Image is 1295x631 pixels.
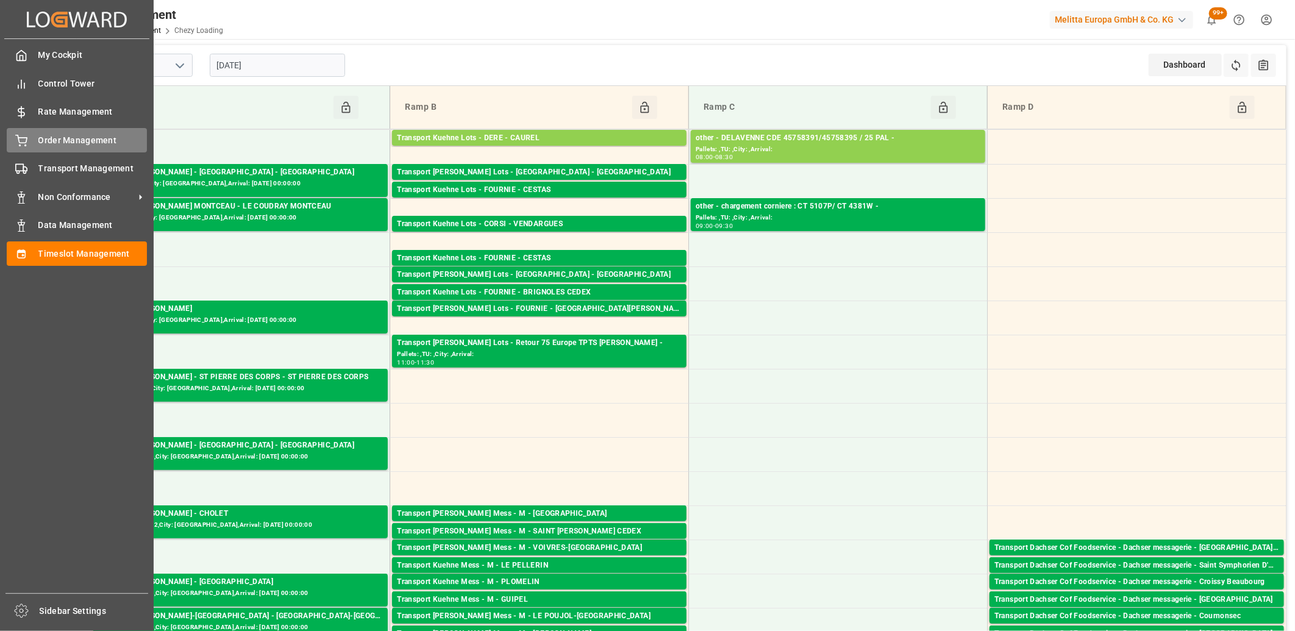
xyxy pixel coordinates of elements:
[7,100,147,124] a: Rate Management
[397,299,682,309] div: Pallets: 4,TU: ,City: BRIGNOLES CEDEX,Arrival: [DATE] 00:00:00
[210,54,345,77] input: DD-MM-YYYY
[98,303,383,315] div: Transport [PERSON_NAME]
[397,230,682,241] div: Pallets: 3,TU: 554,City: [GEOGRAPHIC_DATA],Arrival: [DATE] 00:00:00
[7,43,147,67] a: My Cockpit
[1149,54,1222,76] div: Dashboard
[397,166,682,179] div: Transport [PERSON_NAME] Lots - [GEOGRAPHIC_DATA] - [GEOGRAPHIC_DATA]
[997,96,1230,119] div: Ramp D
[397,572,682,582] div: Pallets: ,TU: 6,City: [GEOGRAPHIC_DATA][PERSON_NAME],Arrival: [DATE] 00:00:00
[101,96,334,119] div: Ramp A
[397,542,682,554] div: Transport [PERSON_NAME] Mess - M - VOIVRES-[GEOGRAPHIC_DATA]
[397,337,682,349] div: Transport [PERSON_NAME] Lots - Retour 75 Europe TPTS [PERSON_NAME] -
[397,196,682,207] div: Pallets: 1,TU: 94,City: [GEOGRAPHIC_DATA],Arrival: [DATE] 00:00:00
[1225,6,1253,34] button: Help Center
[397,184,682,196] div: Transport Kuehne Lots - FOURNIE - CESTAS
[397,179,682,189] div: Pallets: 8,TU: 270,City: [GEOGRAPHIC_DATA],Arrival: [DATE] 00:00:00
[994,560,1279,572] div: Transport Dachser Cof Foodservice - Dachser messagerie - Saint Symphorien D'Ozon
[715,223,733,229] div: 09:30
[98,452,383,462] div: Pallets: 13,TU: 206,City: [GEOGRAPHIC_DATA],Arrival: [DATE] 00:00:00
[38,105,148,118] span: Rate Management
[98,201,383,213] div: Transport [PERSON_NAME] MONTCEAU - LE COUDRAY MONTCEAU
[1209,7,1227,20] span: 99+
[994,572,1279,582] div: Pallets: 3,TU: 30,City: Saint Symphorien D'Ozon,Arrival: [DATE] 00:00:00
[713,223,715,229] div: -
[7,241,147,265] a: Timeslot Management
[98,588,383,599] div: Pallets: 14,TU: 914,City: [GEOGRAPHIC_DATA],Arrival: [DATE] 00:00:00
[397,218,682,230] div: Transport Kuehne Lots - CORSI - VENDARGUES
[397,303,682,315] div: Transport [PERSON_NAME] Lots - FOURNIE - [GEOGRAPHIC_DATA][PERSON_NAME]
[397,252,682,265] div: Transport Kuehne Lots - FOURNIE - CESTAS
[98,520,383,530] div: Pallets: 11,TU: 1372,City: [GEOGRAPHIC_DATA],Arrival: [DATE] 00:00:00
[38,191,135,204] span: Non Conformance
[98,179,383,189] div: Pallets: 3,TU: 62,City: [GEOGRAPHIC_DATA],Arrival: [DATE] 00:00:00
[98,315,383,326] div: Pallets: ,TU: 98,City: [GEOGRAPHIC_DATA],Arrival: [DATE] 00:00:00
[397,360,415,365] div: 11:00
[696,213,980,223] div: Pallets: ,TU: ,City: ,Arrival:
[38,77,148,90] span: Control Tower
[7,213,147,237] a: Data Management
[397,132,682,144] div: Transport Kuehne Lots - DERE - CAUREL
[696,144,980,155] div: Pallets: ,TU: ,City: ,Arrival:
[696,201,980,213] div: other - chargement corniere : CT 5107P/ CT 4381W -
[397,576,682,588] div: Transport Kuehne Mess - M - PLOMELIN
[1050,11,1193,29] div: Melitta Europa GmbH & Co. KG
[98,508,383,520] div: Transport [PERSON_NAME] - CHOLET
[397,349,682,360] div: Pallets: ,TU: ,City: ,Arrival:
[397,588,682,599] div: Pallets: ,TU: 6,City: [GEOGRAPHIC_DATA],Arrival: [DATE] 00:00:00
[397,315,682,326] div: Pallets: ,TU: 66,City: [GEOGRAPHIC_DATA][PERSON_NAME],Arrival: [DATE] 00:00:00
[713,154,715,160] div: -
[715,154,733,160] div: 08:30
[170,56,188,75] button: open menu
[397,269,682,281] div: Transport [PERSON_NAME] Lots - [GEOGRAPHIC_DATA] - [GEOGRAPHIC_DATA]
[415,360,416,365] div: -
[1198,6,1225,34] button: show 100 new notifications
[397,560,682,572] div: Transport Kuehne Mess - M - LE PELLERIN
[38,134,148,147] span: Order Management
[1050,8,1198,31] button: Melitta Europa GmbH & Co. KG
[397,144,682,155] div: Pallets: 23,TU: 117,City: [GEOGRAPHIC_DATA],Arrival: [DATE] 00:00:00
[38,219,148,232] span: Data Management
[98,610,383,622] div: Transport [PERSON_NAME]-[GEOGRAPHIC_DATA] - [GEOGRAPHIC_DATA]-[GEOGRAPHIC_DATA]
[397,265,682,275] div: Pallets: ,TU: 29,City: CESTAS,Arrival: [DATE] 00:00:00
[994,610,1279,622] div: Transport Dachser Cof Foodservice - Dachser messagerie - Cournonsec
[98,440,383,452] div: Transport [PERSON_NAME] - [GEOGRAPHIC_DATA] - [GEOGRAPHIC_DATA]
[98,166,383,179] div: Transport [PERSON_NAME] - [GEOGRAPHIC_DATA] - [GEOGRAPHIC_DATA]
[994,594,1279,606] div: Transport Dachser Cof Foodservice - Dachser messagerie - [GEOGRAPHIC_DATA]
[400,96,632,119] div: Ramp B
[40,605,149,618] span: Sidebar Settings
[38,248,148,260] span: Timeslot Management
[696,154,713,160] div: 08:00
[7,157,147,180] a: Transport Management
[38,162,148,175] span: Transport Management
[7,71,147,95] a: Control Tower
[397,526,682,538] div: Transport [PERSON_NAME] Mess - M - SAINT [PERSON_NAME] CEDEX
[994,554,1279,565] div: Pallets: 1,TU: 54,City: [GEOGRAPHIC_DATA],Arrival: [DATE] 00:00:00
[994,606,1279,616] div: Pallets: 2,TU: 4,City: [GEOGRAPHIC_DATA],Arrival: [DATE] 00:00:00
[696,132,980,144] div: other - DELAVENNE CDE 45758391/45758395 / 25 PAL -
[994,588,1279,599] div: Pallets: 1,TU: 50,City: Croissy Beaubourg,Arrival: [DATE] 00:00:00
[994,576,1279,588] div: Transport Dachser Cof Foodservice - Dachser messagerie - Croissy Beaubourg
[397,520,682,530] div: Pallets: ,TU: 50,City: [GEOGRAPHIC_DATA],Arrival: [DATE] 00:00:00
[397,508,682,520] div: Transport [PERSON_NAME] Mess - M - [GEOGRAPHIC_DATA]
[397,610,682,622] div: Transport [PERSON_NAME] Mess - M - LE POUJOL-[GEOGRAPHIC_DATA]
[98,213,383,223] div: Pallets: ,TU: 60,City: [GEOGRAPHIC_DATA],Arrival: [DATE] 00:00:00
[699,96,931,119] div: Ramp C
[696,223,713,229] div: 09:00
[98,383,383,394] div: Pallets: 1,TU: 507,City: [GEOGRAPHIC_DATA],Arrival: [DATE] 00:00:00
[397,606,682,616] div: Pallets: ,TU: 6,City: [GEOGRAPHIC_DATA],Arrival: [DATE] 00:00:00
[98,576,383,588] div: Transport [PERSON_NAME] - [GEOGRAPHIC_DATA]
[397,281,682,291] div: Pallets: 1,TU: 60,City: [GEOGRAPHIC_DATA],Arrival: [DATE] 00:00:00
[7,128,147,152] a: Order Management
[994,542,1279,554] div: Transport Dachser Cof Foodservice - Dachser messagerie - [GEOGRAPHIC_DATA] Cedex
[38,49,148,62] span: My Cockpit
[397,594,682,606] div: Transport Kuehne Mess - M - GUIPEL
[397,554,682,565] div: Pallets: ,TU: 72,City: [GEOGRAPHIC_DATA],Arrival: [DATE] 00:00:00
[397,538,682,548] div: Pallets: ,TU: 23,City: [GEOGRAPHIC_DATA][PERSON_NAME],Arrival: [DATE] 00:00:00
[397,287,682,299] div: Transport Kuehne Lots - FOURNIE - BRIGNOLES CEDEX
[98,371,383,383] div: Transport [PERSON_NAME] - ST PIERRE DES CORPS - ST PIERRE DES CORPS
[416,360,434,365] div: 11:30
